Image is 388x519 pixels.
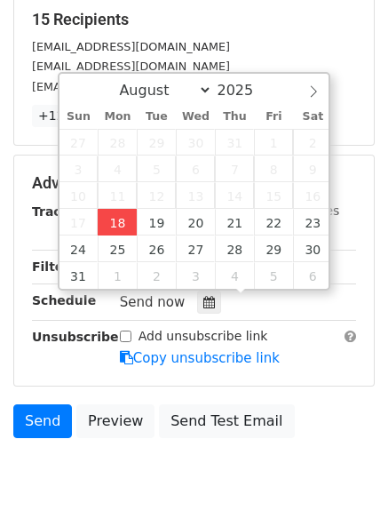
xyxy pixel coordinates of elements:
iframe: Chat Widget [299,434,388,519]
span: August 24, 2025 [59,236,99,262]
small: [EMAIL_ADDRESS][DOMAIN_NAME] [32,40,230,53]
span: August 11, 2025 [98,182,137,209]
span: August 26, 2025 [137,236,176,262]
span: August 12, 2025 [137,182,176,209]
span: August 27, 2025 [176,236,215,262]
strong: Tracking [32,204,91,219]
h5: 15 Recipients [32,10,356,29]
span: August 21, 2025 [215,209,254,236]
span: August 30, 2025 [293,236,332,262]
a: Send Test Email [159,404,294,438]
span: August 22, 2025 [254,209,293,236]
span: August 16, 2025 [293,182,332,209]
span: August 18, 2025 [98,209,137,236]
span: August 20, 2025 [176,209,215,236]
span: Wed [176,111,215,123]
span: August 7, 2025 [215,156,254,182]
span: July 31, 2025 [215,129,254,156]
span: August 2, 2025 [293,129,332,156]
span: Sat [293,111,332,123]
span: September 2, 2025 [137,262,176,289]
span: August 25, 2025 [98,236,137,262]
span: July 27, 2025 [59,129,99,156]
a: Send [13,404,72,438]
span: September 5, 2025 [254,262,293,289]
span: August 1, 2025 [254,129,293,156]
span: Thu [215,111,254,123]
span: August 13, 2025 [176,182,215,209]
span: July 29, 2025 [137,129,176,156]
span: August 8, 2025 [254,156,293,182]
input: Year [212,82,276,99]
span: August 23, 2025 [293,209,332,236]
span: July 28, 2025 [98,129,137,156]
small: [EMAIL_ADDRESS][DOMAIN_NAME] [32,60,230,73]
label: Add unsubscribe link [139,327,268,346]
span: September 6, 2025 [293,262,332,289]
span: August 29, 2025 [254,236,293,262]
span: August 3, 2025 [59,156,99,182]
span: August 5, 2025 [137,156,176,182]
strong: Unsubscribe [32,330,119,344]
span: August 19, 2025 [137,209,176,236]
a: Copy unsubscribe link [120,350,280,366]
strong: Filters [32,259,77,274]
span: August 10, 2025 [59,182,99,209]
a: Preview [76,404,154,438]
span: August 28, 2025 [215,236,254,262]
span: August 17, 2025 [59,209,99,236]
span: Send now [120,294,186,310]
span: August 31, 2025 [59,262,99,289]
span: July 30, 2025 [176,129,215,156]
span: Fri [254,111,293,123]
span: August 9, 2025 [293,156,332,182]
h5: Advanced [32,173,356,193]
span: Mon [98,111,137,123]
span: September 3, 2025 [176,262,215,289]
span: September 1, 2025 [98,262,137,289]
span: Tue [137,111,176,123]
span: September 4, 2025 [215,262,254,289]
span: Sun [59,111,99,123]
strong: Schedule [32,293,96,307]
span: August 4, 2025 [98,156,137,182]
span: August 14, 2025 [215,182,254,209]
a: +12 more [32,105,107,127]
span: August 15, 2025 [254,182,293,209]
small: [EMAIL_ADDRESS][DOMAIN_NAME] [32,80,230,93]
span: August 6, 2025 [176,156,215,182]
